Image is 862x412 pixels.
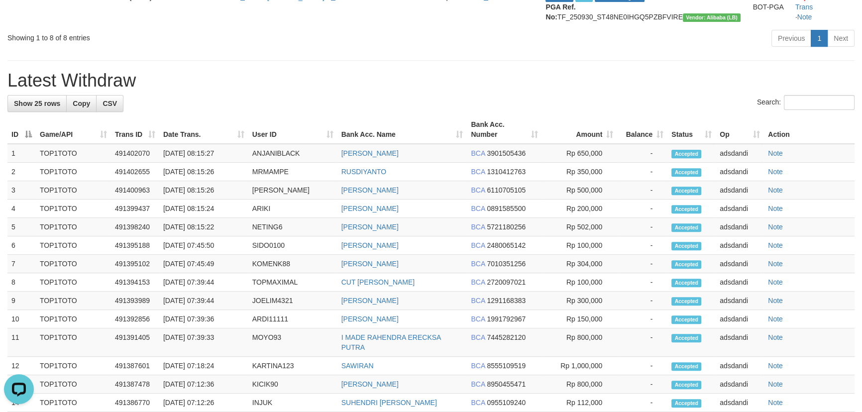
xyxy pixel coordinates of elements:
[36,310,111,328] td: TOP1TOTO
[7,163,36,181] td: 2
[617,310,667,328] td: -
[716,236,764,255] td: adsdandi
[36,328,111,357] td: TOP1TOTO
[467,115,542,144] th: Bank Acc. Number: activate to sort column ascending
[471,399,485,407] span: BCA
[7,29,352,43] div: Showing 1 to 8 of 8 entries
[7,273,36,292] td: 8
[617,375,667,394] td: -
[617,394,667,412] td: -
[248,163,337,181] td: MRMAMPE
[36,115,111,144] th: Game/API: activate to sort column ascending
[471,260,485,268] span: BCA
[667,115,716,144] th: Status: activate to sort column ascending
[716,357,764,375] td: adsdandi
[542,255,617,273] td: Rp 304,000
[7,115,36,144] th: ID: activate to sort column descending
[248,200,337,218] td: ARIKI
[487,241,526,249] span: Copy 2480065142 to clipboard
[7,328,36,357] td: 11
[248,357,337,375] td: KARTINA123
[7,218,36,236] td: 5
[159,328,248,357] td: [DATE] 07:39:33
[7,200,36,218] td: 4
[542,273,617,292] td: Rp 100,000
[111,163,159,181] td: 491402655
[471,278,485,286] span: BCA
[542,181,617,200] td: Rp 500,000
[768,380,783,388] a: Note
[471,297,485,305] span: BCA
[111,328,159,357] td: 491391405
[617,236,667,255] td: -
[111,394,159,412] td: 491386770
[768,168,783,176] a: Note
[248,255,337,273] td: KOMENK88
[248,181,337,200] td: [PERSON_NAME]
[341,186,399,194] a: [PERSON_NAME]
[159,218,248,236] td: [DATE] 08:15:22
[487,278,526,286] span: Copy 2720097021 to clipboard
[471,333,485,341] span: BCA
[111,200,159,218] td: 491399437
[36,375,111,394] td: TOP1TOTO
[248,310,337,328] td: ARDI11111
[542,375,617,394] td: Rp 800,000
[341,223,399,231] a: [PERSON_NAME]
[768,278,783,286] a: Note
[827,30,855,47] a: Next
[768,241,783,249] a: Note
[341,333,441,351] a: I MADE RAHENDRA ERECKSA PUTRA
[716,394,764,412] td: adsdandi
[341,168,387,176] a: RUSDIYANTO
[248,375,337,394] td: KICIK90
[471,223,485,231] span: BCA
[7,310,36,328] td: 10
[341,315,399,323] a: [PERSON_NAME]
[542,236,617,255] td: Rp 100,000
[341,297,399,305] a: [PERSON_NAME]
[248,292,337,310] td: JOELIM4321
[341,149,399,157] a: [PERSON_NAME]
[471,315,485,323] span: BCA
[671,279,701,287] span: Accepted
[471,380,485,388] span: BCA
[671,362,701,371] span: Accepted
[471,241,485,249] span: BCA
[768,315,783,323] a: Note
[341,260,399,268] a: [PERSON_NAME]
[7,236,36,255] td: 6
[768,223,783,231] a: Note
[716,163,764,181] td: adsdandi
[159,394,248,412] td: [DATE] 07:12:26
[159,236,248,255] td: [DATE] 07:45:50
[14,100,60,107] span: Show 25 rows
[487,399,526,407] span: Copy 0955109240 to clipboard
[111,273,159,292] td: 491394153
[7,357,36,375] td: 12
[36,218,111,236] td: TOP1TOTO
[542,115,617,144] th: Amount: activate to sort column ascending
[487,168,526,176] span: Copy 1310412763 to clipboard
[542,292,617,310] td: Rp 300,000
[96,95,123,112] a: CSV
[7,181,36,200] td: 3
[617,200,667,218] td: -
[716,375,764,394] td: adsdandi
[617,218,667,236] td: -
[768,205,783,212] a: Note
[797,13,812,21] a: Note
[248,328,337,357] td: MOYO93
[111,144,159,163] td: 491402070
[617,357,667,375] td: -
[36,273,111,292] td: TOP1TOTO
[617,255,667,273] td: -
[716,181,764,200] td: adsdandi
[716,328,764,357] td: adsdandi
[159,375,248,394] td: [DATE] 07:12:36
[111,115,159,144] th: Trans ID: activate to sort column ascending
[487,223,526,231] span: Copy 5721180256 to clipboard
[7,292,36,310] td: 9
[716,115,764,144] th: Op: activate to sort column ascending
[757,95,855,110] label: Search:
